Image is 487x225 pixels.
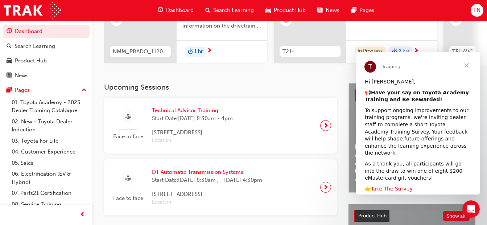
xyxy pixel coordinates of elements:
[462,200,480,218] iframe: Intercom live chat
[152,3,199,18] a: guage-iconDashboard
[152,168,262,176] span: DT Automatic Transmission Systems
[265,6,271,15] span: car-icon
[9,97,90,116] a: 01. Toyota Academy - 2025 Dealer Training Catalogue
[354,210,470,222] a: Product HubShow all
[9,188,90,199] a: 07. Parts21 Certification
[355,46,385,56] div: In Progress
[326,6,339,15] span: News
[7,87,12,94] span: pages-icon
[82,86,87,95] span: up-icon
[358,213,387,219] span: Product Hub
[359,6,374,15] span: Pages
[3,25,90,38] a: Dashboard
[3,40,90,53] a: Search Learning
[15,57,47,65] div: Product Hub
[399,48,409,56] span: 2 hrs
[152,176,262,184] span: Start Date: [DATE] 8:30am , - [DATE] 4:30pm
[205,6,210,15] span: search-icon
[317,6,323,15] span: news-icon
[7,58,12,64] span: car-icon
[166,6,194,15] span: Dashboard
[3,83,90,97] button: Pages
[3,69,90,82] a: News
[9,168,90,188] a: 06. Electrification (EV & Hybrid)
[355,143,469,168] span: Help Shape the Future of Toyota Academy Training and Win an eMastercard!
[323,182,329,192] span: next-icon
[80,210,85,220] span: prev-icon
[125,112,131,122] span: sessionType_FACE_TO_FACE-icon
[282,48,338,56] span: T21-FOD_HVIS_PREREQ
[15,71,29,80] div: News
[9,157,90,169] a: 05. Sales
[9,199,90,210] a: 08. Service Training
[7,73,12,79] span: news-icon
[113,48,168,56] span: NMM_PRADO_112024_MODULE_2
[274,6,306,15] span: Product Hub
[356,52,480,195] iframe: Intercom live chat message
[199,3,260,18] a: search-iconSearch Learning
[452,48,473,56] span: TFLIAVC
[413,48,419,54] span: next-icon
[152,106,233,115] span: Technical Advisor Training
[110,103,331,148] a: Face to faceTechnical Advisor TrainingStart Date:[DATE] 8:30am - 4pm[STREET_ADDRESS]Location
[104,83,337,91] h3: Upcoming Sessions
[110,165,331,209] a: Face to faceDT Automatic Transmission SystemsStart Date:[DATE] 8:30am , - [DATE] 4:30pm[STREET_AD...
[392,47,397,57] span: duration-icon
[110,132,146,141] span: Face to face
[3,54,90,67] a: Product Hub
[152,190,262,199] span: [STREET_ADDRESS]
[188,47,193,57] span: duration-icon
[9,146,90,157] a: 04. Customer Experience
[473,6,480,15] span: TN
[9,116,90,135] a: 02. New - Toyota Dealer Induction
[7,43,12,50] span: search-icon
[4,2,61,19] img: Trak
[152,128,233,137] span: [STREET_ADDRESS]
[471,4,483,17] button: TN
[311,3,345,18] a: news-iconNews
[152,198,262,206] span: Location
[158,6,163,15] span: guage-icon
[323,120,329,131] span: next-icon
[355,89,469,101] a: Latest NewsShow all
[152,136,233,145] span: Location
[7,28,12,35] span: guage-icon
[194,48,203,56] span: 1 hr
[213,6,254,15] span: Search Learning
[207,48,212,54] span: next-icon
[348,83,475,193] a: Latest NewsShow allHelp Shape the Future of Toyota Academy Training and Win an eMastercard!Revolu...
[152,114,233,123] span: Start Date: [DATE] 8:30am - 4pm
[125,174,131,183] span: sessionType_FACE_TO_FACE-icon
[3,23,90,83] button: DashboardSearch LearningProduct HubNews
[260,3,311,18] a: car-iconProduct Hub
[15,86,30,94] div: Pages
[345,3,380,18] a: pages-iconPages
[355,167,469,184] span: Revolutionise the way you access and manage your learning resources.
[15,42,55,50] div: Search Learning
[9,135,90,147] a: 03. Toyota For Life
[351,6,356,15] span: pages-icon
[443,211,470,221] button: Show all
[110,194,146,202] span: Face to face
